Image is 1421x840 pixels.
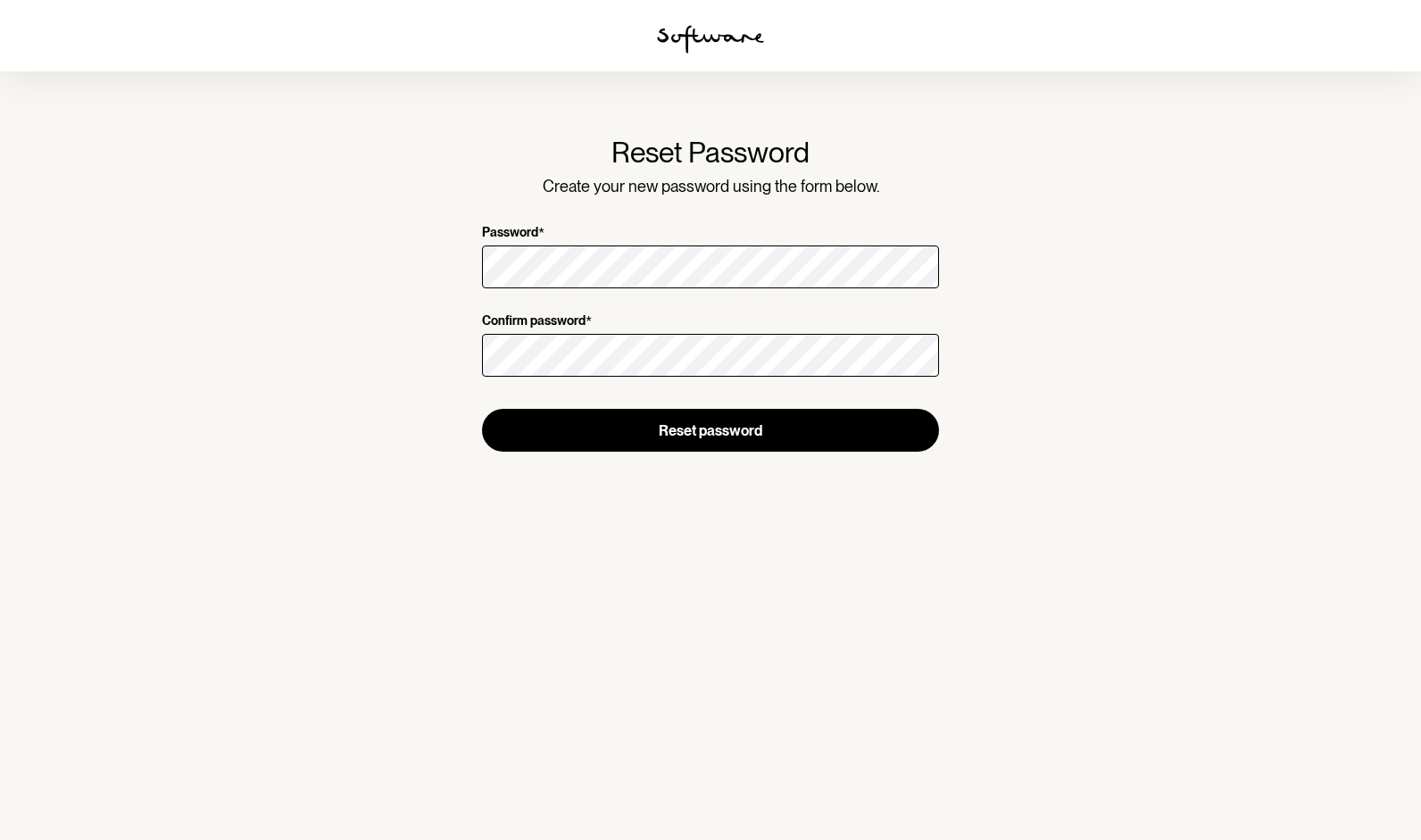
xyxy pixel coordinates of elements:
[657,25,764,54] img: software logo
[482,409,939,452] button: Reset password
[482,136,939,170] h1: Reset Password
[482,225,538,242] p: Password
[482,313,586,330] p: Confirm password
[482,177,939,196] p: Create your new password using the form below.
